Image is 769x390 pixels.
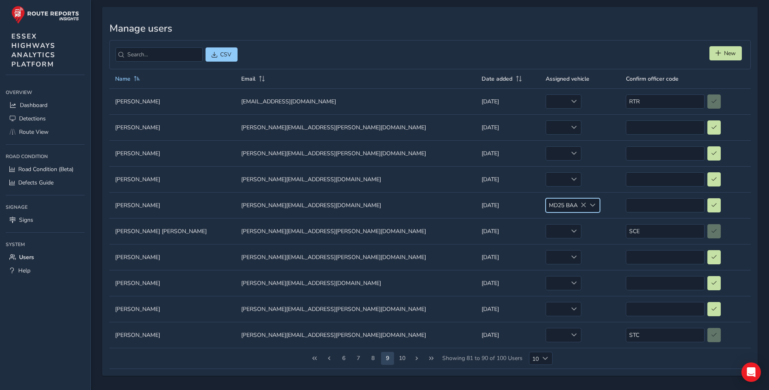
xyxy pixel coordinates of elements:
button: Page 10 [381,352,394,365]
td: [PERSON_NAME] [109,88,236,114]
span: Road Condition (Beta) [18,165,73,173]
span: ESSEX HIGHWAYS ANALYTICS PLATFORM [11,32,56,69]
a: Road Condition (Beta) [6,163,85,176]
td: [DATE] [476,322,540,348]
td: [PERSON_NAME][EMAIL_ADDRESS][DOMAIN_NAME] [236,166,476,192]
div: Road Condition [6,150,85,163]
td: [PERSON_NAME][EMAIL_ADDRESS][DOMAIN_NAME] [236,270,476,296]
div: System [6,238,85,251]
td: [PERSON_NAME] [109,270,236,296]
button: Page 11 [396,352,409,365]
span: Name [115,75,131,83]
div: Signage [6,201,85,213]
input: Search... [116,47,203,62]
td: [PERSON_NAME][EMAIL_ADDRESS][DOMAIN_NAME] [236,192,476,218]
a: Route View [6,125,85,139]
td: [PERSON_NAME] [109,166,236,192]
h3: Manage users [109,23,751,34]
td: [EMAIL_ADDRESS][DOMAIN_NAME] [236,88,476,114]
td: [PERSON_NAME] [109,244,236,270]
span: Users [19,253,34,261]
button: Last Page [425,352,438,365]
td: [DATE] [476,270,540,296]
span: Assigned vehicle [546,75,589,83]
span: Route View [19,128,49,136]
button: Page 8 [352,352,365,365]
button: First Page [308,352,321,365]
td: [PERSON_NAME] [109,192,236,218]
a: Users [6,251,85,264]
td: [PERSON_NAME][EMAIL_ADDRESS][PERSON_NAME][DOMAIN_NAME] [236,140,476,166]
button: Previous Page [323,352,336,365]
span: Date added [482,75,512,83]
td: [DATE] [476,296,540,322]
td: [DATE] [476,218,540,244]
button: Next Page [410,352,423,365]
div: Overview [6,86,85,99]
td: [PERSON_NAME] [109,140,236,166]
a: Detections [6,112,85,125]
span: Showing 81 to 90 of 100 Users [439,352,525,365]
span: CSV [220,51,231,58]
td: [PERSON_NAME] [109,296,236,322]
button: Page 7 [337,352,350,365]
td: [DATE] [476,140,540,166]
span: 10 [529,352,539,364]
span: New [724,49,736,57]
a: Dashboard [6,99,85,112]
div: Choose [539,352,552,364]
span: Email [241,75,255,83]
td: [DATE] [476,114,540,140]
span: MD25 BAA [546,199,586,212]
button: New [709,46,742,60]
td: [PERSON_NAME][EMAIL_ADDRESS][PERSON_NAME][DOMAIN_NAME] [236,114,476,140]
div: Open Intercom Messenger [741,362,761,382]
td: [DATE] [476,88,540,114]
span: Defects Guide [18,179,54,186]
td: [PERSON_NAME] [PERSON_NAME] [109,218,236,244]
a: Signs [6,213,85,227]
td: [DATE] [476,244,540,270]
a: Help [6,264,85,277]
button: CSV [206,47,238,62]
td: [DATE] [476,192,540,218]
span: Detections [19,115,46,122]
button: Page 9 [366,352,379,365]
td: [PERSON_NAME] [109,322,236,348]
img: rr logo [11,6,79,24]
td: [PERSON_NAME][EMAIL_ADDRESS][PERSON_NAME][DOMAIN_NAME] [236,218,476,244]
td: [DATE] [476,166,540,192]
span: Dashboard [20,101,47,109]
td: [PERSON_NAME] [109,114,236,140]
span: Signs [19,216,33,224]
a: Defects Guide [6,176,85,189]
td: [PERSON_NAME][EMAIL_ADDRESS][PERSON_NAME][DOMAIN_NAME] [236,322,476,348]
span: Confirm officer code [626,75,679,83]
td: [PERSON_NAME][EMAIL_ADDRESS][PERSON_NAME][DOMAIN_NAME] [236,296,476,322]
span: Help [18,267,30,274]
td: [PERSON_NAME][EMAIL_ADDRESS][PERSON_NAME][DOMAIN_NAME] [236,244,476,270]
